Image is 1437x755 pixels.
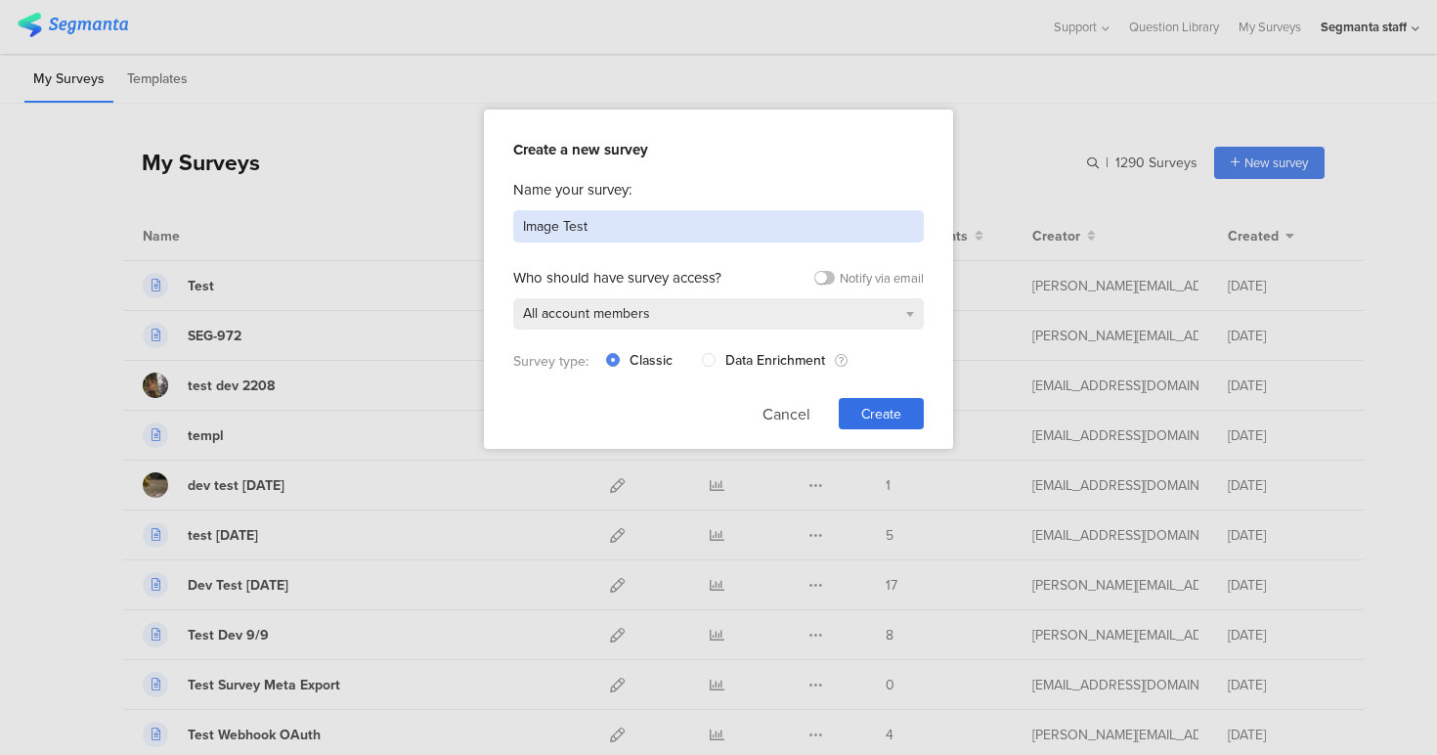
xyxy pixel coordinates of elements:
div: Create a new survey [513,139,924,160]
div: Who should have survey access? [513,267,721,289]
div: Name your survey: [513,179,924,200]
span: Create [861,404,901,424]
span: Survey type: [513,351,588,372]
div: Notify via email [840,269,924,288]
span: Data Enrichment [725,350,825,371]
span: Classic [620,354,673,368]
span: All account members [523,303,650,324]
button: Cancel [762,398,810,429]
